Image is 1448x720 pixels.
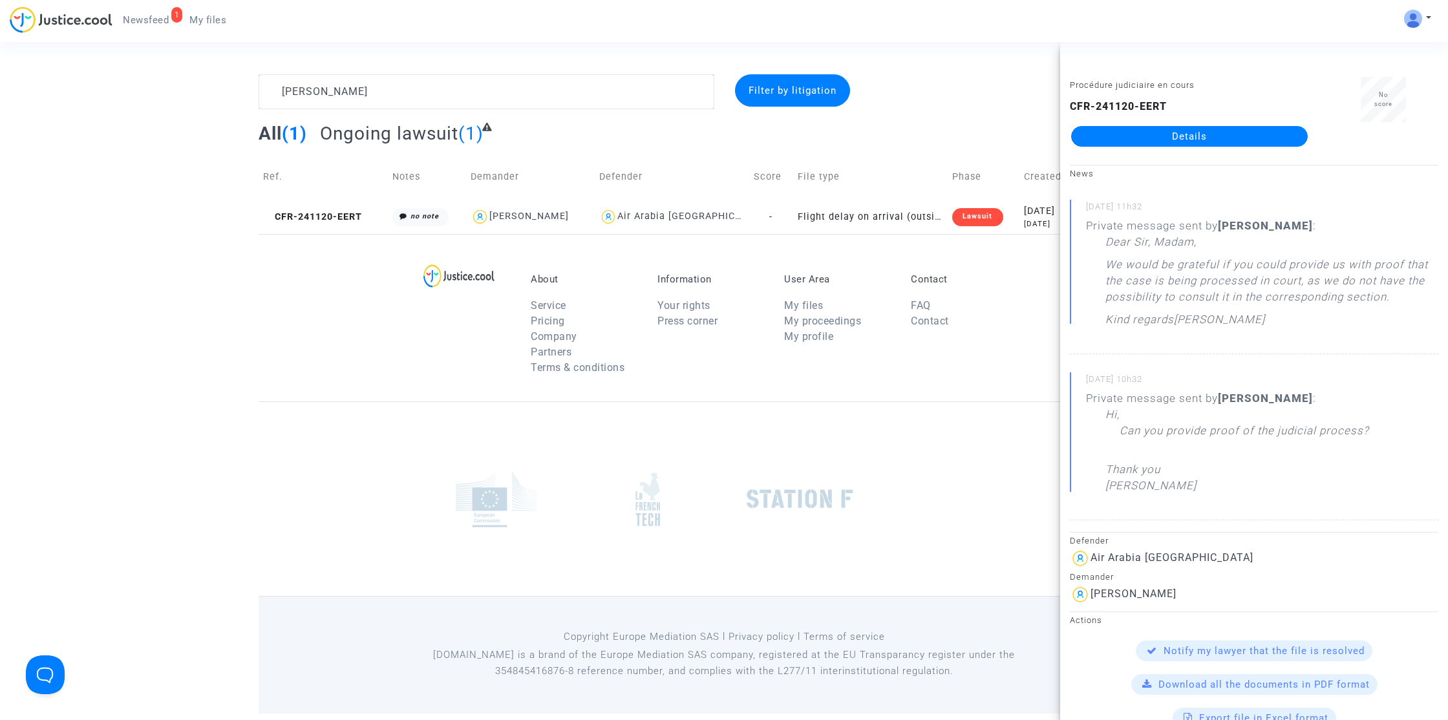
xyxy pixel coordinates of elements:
[657,315,718,327] a: Press corner
[911,315,949,327] a: Contact
[456,471,537,527] img: europe_commision.png
[1105,257,1438,312] p: We would be grateful if you could provide us with proof that the case is being processed in court...
[1218,392,1313,405] b: [PERSON_NAME]
[531,273,638,285] p: About
[489,211,569,222] div: [PERSON_NAME]
[911,273,1018,285] p: Contact
[1091,551,1253,564] div: Air Arabia [GEOGRAPHIC_DATA]
[1071,126,1308,147] a: Details
[599,207,618,226] img: icon-user.svg
[657,299,710,312] a: Your rights
[26,655,65,694] iframe: Help Scout Beacon - Open
[1404,10,1422,28] img: ALV-UjV5hOg1DK_6VpdGyI3GiCsbYcKFqGYcyigr7taMTixGzq57m2O-mEoJuuWBlO_HCk8JQ1zztKhP13phCubDFpGEbboIp...
[466,154,594,200] td: Demander
[531,315,565,327] a: Pricing
[784,299,823,312] a: My files
[1105,234,1197,257] p: Dear Sir, Madam,
[784,273,891,285] p: User Area
[259,123,282,144] span: All
[189,14,226,26] span: My files
[458,123,484,144] span: (1)
[1070,548,1091,569] img: icon-user.svg
[1070,536,1109,545] small: Defender
[1105,407,1120,445] p: Hi,
[171,7,183,23] div: 1
[531,361,624,374] a: Terms & conditions
[263,211,362,222] span: CFR-241120-EERT
[259,154,388,200] td: Ref.
[1070,572,1114,582] small: Demander
[320,123,458,144] span: Ongoing lawsuit
[1086,218,1438,334] div: Private message sent by :
[1086,390,1438,500] div: Private message sent by :
[1174,312,1265,334] p: [PERSON_NAME]
[635,472,660,527] img: french_tech.png
[1120,423,1369,445] p: Can you provide proof of the judicial process?
[1070,615,1102,625] small: Actions
[471,207,489,226] img: icon-user.svg
[749,154,793,200] td: Score
[1086,201,1438,218] small: [DATE] 11h32
[531,346,571,358] a: Partners
[617,211,768,222] div: Air Arabia [GEOGRAPHIC_DATA]
[531,330,577,343] a: Company
[430,629,1019,645] p: Copyright Europe Mediation SAS l Privacy policy l Terms of service
[911,299,931,312] a: FAQ
[423,264,495,288] img: logo-lg.svg
[1070,584,1091,605] img: icon-user.svg
[793,200,948,234] td: Flight delay on arrival (outside of EU - Montreal Convention)
[1070,169,1094,178] small: News
[1070,80,1195,90] small: Procédure judiciaire en cours
[1374,91,1392,107] span: No score
[952,208,1003,226] div: Lawsuit
[1218,219,1313,232] b: [PERSON_NAME]
[784,330,833,343] a: My profile
[1024,204,1089,218] div: [DATE]
[179,10,237,30] a: My files
[1086,374,1438,390] small: [DATE] 10h32
[1158,679,1370,690] span: Download all the documents in PDF format
[749,85,836,96] span: Filter by litigation
[769,211,772,222] span: -
[784,315,861,327] a: My proceedings
[388,154,467,200] td: Notes
[112,10,179,30] a: 1Newsfeed
[595,154,749,200] td: Defender
[531,299,566,312] a: Service
[1070,100,1167,112] b: CFR-241120-EERT
[747,489,853,509] img: stationf.png
[793,154,948,200] td: File type
[1105,312,1174,334] p: Kind regards
[1164,645,1365,657] span: Notify my lawyer that the file is resolved
[123,14,169,26] span: Newsfeed
[410,212,439,220] i: no note
[1091,588,1176,600] div: [PERSON_NAME]
[657,273,765,285] p: Information
[430,647,1019,679] p: [DOMAIN_NAME] is a brand of the Europe Mediation SAS company, registered at the EU Transparancy r...
[282,123,307,144] span: (1)
[948,154,1019,200] td: Phase
[1019,154,1093,200] td: Created on
[1105,445,1197,500] p: Thank you [PERSON_NAME]
[1024,218,1089,229] div: [DATE]
[10,6,112,33] img: jc-logo.svg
